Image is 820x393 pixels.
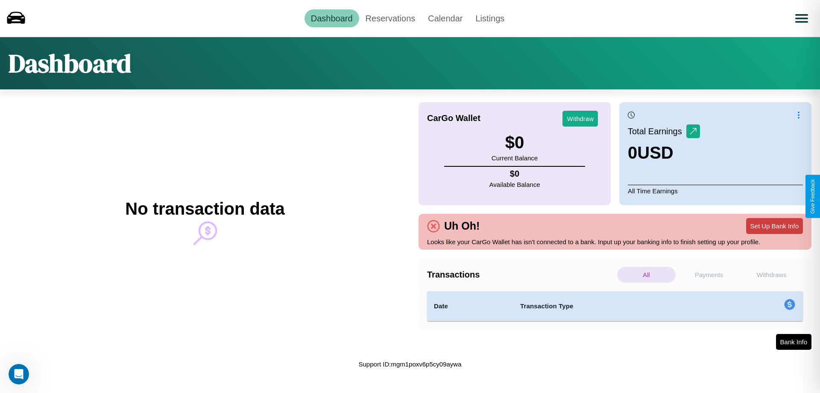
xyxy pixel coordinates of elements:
[810,179,816,214] div: Give Feedback
[492,133,538,152] h3: $ 0
[427,113,480,123] h4: CarGo Wallet
[427,291,803,321] table: simple table
[440,220,484,232] h4: Uh Oh!
[617,267,676,283] p: All
[492,152,538,164] p: Current Balance
[628,185,803,197] p: All Time Earnings
[305,9,359,27] a: Dashboard
[427,270,615,280] h4: Transactions
[742,267,801,283] p: Withdraws
[359,9,422,27] a: Reservations
[434,301,507,311] h4: Date
[422,9,469,27] a: Calendar
[628,143,700,163] h3: 0 USD
[427,236,803,248] p: Looks like your CarGo Wallet has isn't connected to a bank. Input up your banking info to finish ...
[469,9,511,27] a: Listings
[489,179,540,190] p: Available Balance
[9,364,29,384] iframe: Intercom live chat
[746,218,803,234] button: Set Up Bank Info
[489,169,540,179] h4: $ 0
[359,358,462,370] p: Support ID: mgm1poxv6p5cy09aywa
[628,124,686,139] p: Total Earnings
[9,46,131,81] h1: Dashboard
[776,334,811,350] button: Bank Info
[520,301,714,311] h4: Transaction Type
[680,267,738,283] p: Payments
[562,111,598,127] button: Withdraw
[790,6,814,30] button: Open menu
[125,199,284,219] h2: No transaction data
